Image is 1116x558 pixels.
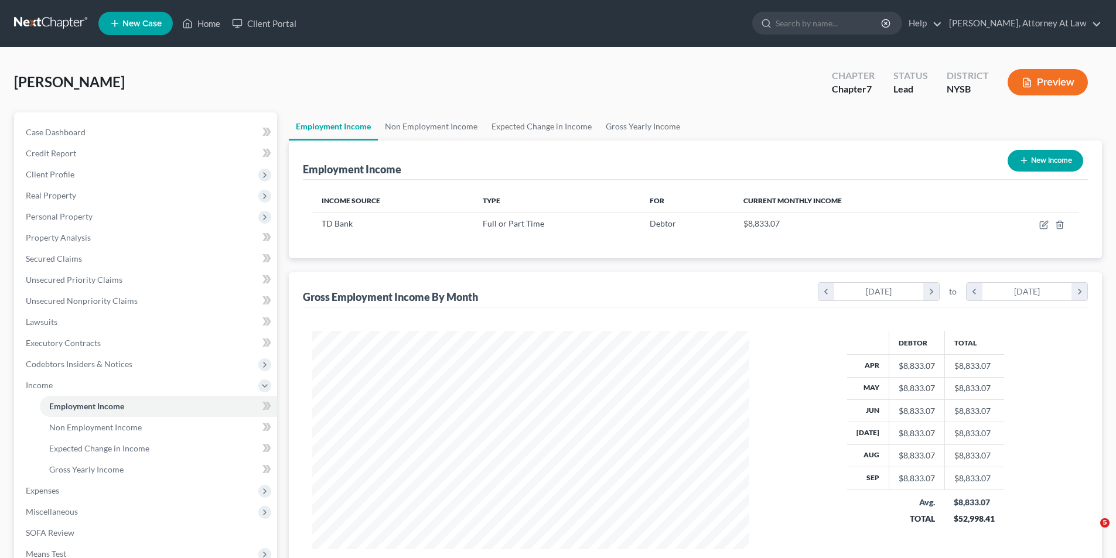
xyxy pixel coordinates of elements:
[743,196,842,205] span: Current Monthly Income
[944,355,1004,377] td: $8,833.07
[898,497,935,508] div: Avg.
[176,13,226,34] a: Home
[26,254,82,263] span: Secured Claims
[484,112,599,141] a: Expected Change in Income
[899,405,935,417] div: $8,833.07
[818,283,834,300] i: chevron_left
[16,143,277,164] a: Credit Report
[847,399,889,422] th: Jun
[49,464,124,474] span: Gross Yearly Income
[650,218,676,228] span: Debtor
[866,83,872,94] span: 7
[26,169,74,179] span: Client Profile
[26,485,59,495] span: Expenses
[1071,283,1087,300] i: chevron_right
[226,13,302,34] a: Client Portal
[847,467,889,489] th: Sep
[49,422,142,432] span: Non Employment Income
[303,290,478,304] div: Gross Employment Income By Month
[378,112,484,141] a: Non Employment Income
[898,513,935,525] div: TOTAL
[14,73,125,90] span: [PERSON_NAME]
[49,443,149,453] span: Expected Change in Income
[923,283,939,300] i: chevron_right
[40,459,277,480] a: Gross Yearly Income
[1100,518,1110,528] span: 5
[847,422,889,444] th: [DATE]
[847,377,889,399] th: May
[483,218,544,228] span: Full or Part Time
[26,275,122,285] span: Unsecured Priority Claims
[944,377,1004,399] td: $8,833.07
[899,473,935,484] div: $8,833.07
[26,380,53,390] span: Income
[889,331,944,354] th: Debtor
[954,513,995,525] div: $52,998.41
[944,399,1004,422] td: $8,833.07
[16,522,277,543] a: SOFA Review
[322,218,353,228] span: TD Bank
[834,283,924,300] div: [DATE]
[40,396,277,417] a: Employment Income
[947,83,989,96] div: NYSB
[1008,69,1088,95] button: Preview
[893,69,928,83] div: Status
[944,422,1004,444] td: $8,833.07
[982,283,1072,300] div: [DATE]
[26,359,132,369] span: Codebtors Insiders & Notices
[122,19,162,28] span: New Case
[16,122,277,143] a: Case Dashboard
[16,311,277,333] a: Lawsuits
[650,196,664,205] span: For
[26,296,138,306] span: Unsecured Nonpriority Claims
[49,401,124,411] span: Employment Income
[967,283,982,300] i: chevron_left
[899,382,935,394] div: $8,833.07
[954,497,995,508] div: $8,833.07
[944,331,1004,354] th: Total
[944,444,1004,467] td: $8,833.07
[903,13,942,34] a: Help
[832,83,875,96] div: Chapter
[847,355,889,377] th: Apr
[322,196,380,205] span: Income Source
[899,360,935,372] div: $8,833.07
[1076,518,1104,546] iframe: Intercom live chat
[599,112,687,141] a: Gross Yearly Income
[303,162,401,176] div: Employment Income
[16,333,277,354] a: Executory Contracts
[26,317,57,327] span: Lawsuits
[289,112,378,141] a: Employment Income
[899,427,935,439] div: $8,833.07
[26,127,86,137] span: Case Dashboard
[847,444,889,467] th: Aug
[832,69,875,83] div: Chapter
[26,232,91,242] span: Property Analysis
[26,190,76,200] span: Real Property
[776,12,883,34] input: Search by name...
[944,467,1004,489] td: $8,833.07
[26,528,74,538] span: SOFA Review
[947,69,989,83] div: District
[26,338,101,348] span: Executory Contracts
[899,450,935,461] div: $8,833.07
[16,227,277,248] a: Property Analysis
[26,148,76,158] span: Credit Report
[40,417,277,438] a: Non Employment Income
[893,83,928,96] div: Lead
[16,248,277,269] a: Secured Claims
[483,196,500,205] span: Type
[743,218,780,228] span: $8,833.07
[40,438,277,459] a: Expected Change in Income
[1008,150,1083,172] button: New Income
[26,506,78,516] span: Miscellaneous
[943,13,1101,34] a: [PERSON_NAME], Attorney At Law
[26,211,93,221] span: Personal Property
[16,269,277,290] a: Unsecured Priority Claims
[949,286,957,297] span: to
[16,290,277,311] a: Unsecured Nonpriority Claims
